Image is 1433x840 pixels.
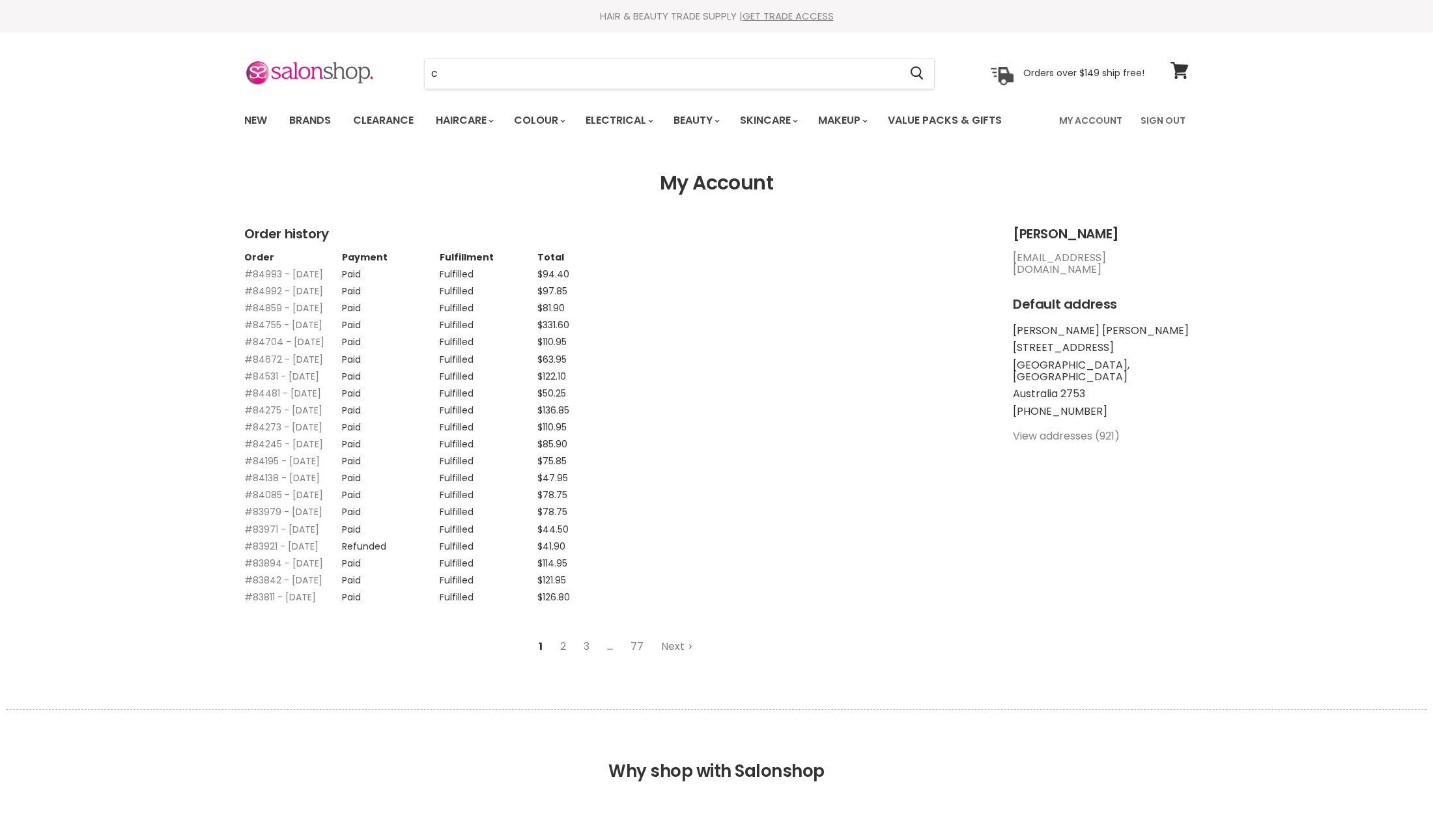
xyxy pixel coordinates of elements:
[778,809,779,810] img: png;base64,iVBORw0KGgoAAAANSUhEUgAAAAEAAAABCAQAAAC1HAwCAAAAC0lEQVR42mNkYAAAAAYAAjCB0C8AAAAASUVORK...
[808,107,875,134] a: Makeup
[234,107,277,134] a: New
[342,382,440,399] td: Paid
[244,353,323,366] a: #84672 - [DATE]
[425,59,900,89] input: Search
[537,523,569,536] span: $44.50
[7,709,1426,801] h2: Why shop with Salonshop
[1013,297,1189,312] h2: Default address
[1013,428,1120,443] a: View addresses (921)
[440,296,537,313] td: Fulfilled
[342,365,440,382] td: Paid
[576,635,597,658] a: Go to page 3
[342,330,440,347] td: Paid
[244,574,322,587] a: #83842 - [DATE]
[1013,227,1189,242] h2: [PERSON_NAME]
[426,107,502,134] a: Haircare
[244,370,319,383] a: #84531 - [DATE]
[440,399,537,415] td: Fulfilled
[244,455,320,468] a: #84195 - [DATE]
[244,387,321,400] a: #84481 - [DATE]
[440,585,537,602] td: Fulfilled
[537,301,565,315] span: $81.90
[537,557,567,570] span: $114.95
[537,591,570,604] span: $126.80
[1013,342,1189,354] li: [STREET_ADDRESS]
[537,471,568,484] span: $47.95
[537,488,567,501] span: $78.75
[1006,807,1007,807] img: png;base64,iVBORw0KGgoAAAANSUhEUgAAAAEAAAABCAQAAAC1HAwCAAAAC0lEQVR42mNkYAAAAAYAAjCB0C8AAAAASUVORK...
[342,518,440,535] td: Paid
[440,415,537,432] td: Fulfilled
[623,635,651,658] a: Go to page 77
[244,252,342,262] th: Order
[440,330,537,347] td: Fulfilled
[537,353,567,366] span: $63.95
[440,432,537,449] td: Fulfilled
[244,285,323,298] a: #84992 - [DATE]
[440,518,537,535] td: Fulfilled
[440,466,537,483] td: Fulfilled
[537,421,567,434] span: $110.95
[342,313,440,330] td: Paid
[537,574,566,587] span: $121.95
[440,535,537,552] td: Fulfilled
[532,635,550,658] li: Page 1
[743,9,834,23] a: GET TRADE ACCESS
[537,335,567,348] span: $110.95
[228,102,1205,139] nav: Main
[1013,250,1106,277] a: [EMAIL_ADDRESS][DOMAIN_NAME]
[342,252,440,262] th: Payment
[424,58,935,89] form: Product
[244,335,324,348] a: #84704 - [DATE]
[342,399,440,415] td: Paid
[244,318,322,331] a: #84755 - [DATE]
[342,483,440,500] td: Paid
[1133,107,1193,134] a: Sign Out
[1013,359,1189,384] li: [GEOGRAPHIC_DATA], [GEOGRAPHIC_DATA]
[537,318,569,331] span: $331.60
[342,415,440,432] td: Paid
[1013,406,1189,417] li: [PHONE_NUMBER]
[244,488,323,501] a: #84085 - [DATE]
[900,59,934,89] button: Search
[440,483,537,500] td: Fulfilled
[440,262,537,279] td: Fulfilled
[342,262,440,279] td: Paid
[342,568,440,585] td: Paid
[504,107,573,134] a: Colour
[244,268,323,281] a: #84993 - [DATE]
[440,552,537,568] td: Fulfilled
[244,227,987,242] h2: Order history
[244,421,322,434] a: #84273 - [DATE]
[1051,107,1130,134] a: My Account
[440,365,537,382] td: Fulfilled
[878,107,1012,134] a: Value Packs & Gifts
[537,370,566,383] span: $122.10
[664,107,728,134] a: Beauty
[537,438,567,451] span: $85.90
[244,557,323,570] a: #83894 - [DATE]
[440,279,537,296] td: Fulfilled
[532,635,550,658] span: 1
[244,438,323,451] a: #84245 - [DATE]
[440,313,537,330] td: Fulfilled
[244,591,316,604] a: #83811 - [DATE]
[1023,67,1144,79] p: Orders over $149 ship free!
[537,455,567,468] span: $75.85
[234,102,1032,139] ul: Main menu
[342,348,440,365] td: Paid
[244,540,319,553] a: #83921 - [DATE]
[440,568,537,585] td: Fulfilled
[342,585,440,602] td: Paid
[1013,388,1189,400] li: Australia 2753
[342,279,440,296] td: Paid
[440,500,537,517] td: Fulfilled
[342,296,440,313] td: Paid
[537,268,569,281] span: $94.40
[537,387,566,400] span: $50.25
[342,535,440,552] td: Refunded
[342,432,440,449] td: Paid
[537,252,635,262] th: Total
[228,10,1205,23] div: HAIR & BEAUTY TRADE SUPPLY |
